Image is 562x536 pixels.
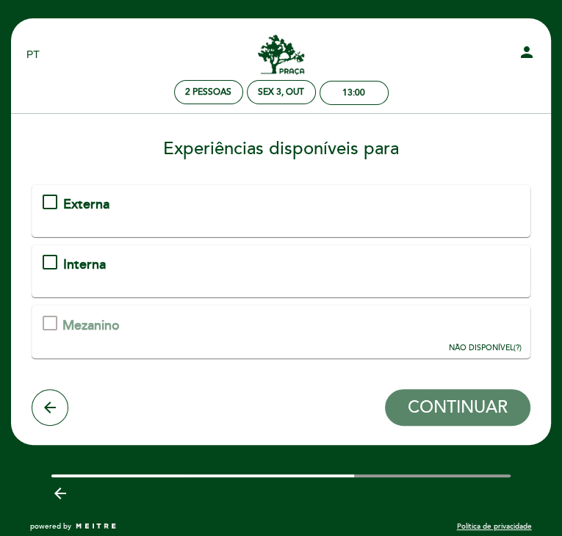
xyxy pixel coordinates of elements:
[62,316,120,336] div: Mezanino
[342,87,365,98] div: 13:00
[385,389,530,426] button: CONTINUAR
[203,35,359,75] a: [GEOGRAPHIC_DATA][PERSON_NAME]
[75,523,117,530] img: MEITRE
[30,521,117,532] a: powered by
[63,196,109,212] span: Externa
[518,43,536,61] i: person
[457,521,532,532] a: Política de privacidade
[408,397,508,418] span: CONTINUAR
[43,256,519,275] md-checkbox: Interna
[63,256,106,272] span: Interna
[30,521,71,532] span: powered by
[41,399,59,416] i: arrow_back
[51,485,69,502] i: arrow_backward
[444,305,526,354] button: NÃO DISPONÍVEL(?)
[163,138,399,159] span: Experiências disponíveis para
[449,343,514,352] span: NÃO DISPONÍVEL
[258,87,304,98] div: Sex 3, out
[43,195,519,214] md-checkbox: Externa
[518,43,536,65] button: person
[185,87,231,98] span: 2 pessoas
[449,342,522,353] div: (?)
[32,389,68,426] button: arrow_back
